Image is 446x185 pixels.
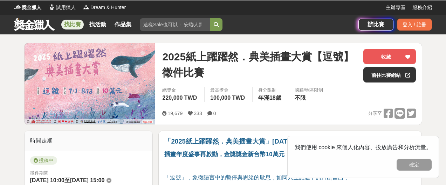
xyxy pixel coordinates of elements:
[30,177,64,183] span: [DATE] 10:00
[210,95,245,101] span: 100,000 TWD
[25,43,156,124] img: Cover Image
[358,19,393,31] a: 辦比賽
[194,111,202,116] span: 333
[397,159,432,171] button: 確定
[295,87,323,94] div: 國籍/地區限制
[363,67,416,82] a: 前往比賽網站
[48,4,76,11] a: Logo試用獵人
[213,111,216,116] span: 0
[397,19,432,31] div: 登入 / 註冊
[162,87,199,94] span: 總獎金
[14,4,21,11] img: Logo
[48,4,55,11] img: Logo
[363,49,416,64] button: 收藏
[164,174,349,180] span: 「逗號」，象徵語言中的暫停與思緒的歇息，如同人生旅途中的片刻留白，
[87,20,109,29] a: 找活動
[56,4,76,11] span: 試用獵人
[368,108,382,119] span: 分享至
[30,170,48,176] span: 徵件期間
[14,4,41,11] a: Logo獎金獵人
[386,4,405,11] a: 主辦專區
[210,87,247,94] span: 最高獎金
[64,177,70,183] span: 至
[83,4,126,11] a: LogoDream & Hunter
[162,95,197,101] span: 220,000 TWD
[258,87,283,94] div: 身分限制
[295,144,432,150] span: 我們使用 cookie 來個人化內容、投放廣告和分析流量。
[164,138,327,145] strong: 「2025紙上躍躍然．典美插畫大賞」[DATE]開放報名！
[112,20,134,29] a: 作品集
[167,111,183,116] span: 19,679
[61,20,84,29] a: 找比賽
[162,49,358,80] span: 2025紙上躍躍然．典美插畫大賞【逗號】徵件比賽
[83,4,90,11] img: Logo
[412,4,432,11] a: 服務介紹
[25,131,153,151] div: 時間走期
[140,18,210,31] input: 這樣Sale也可以： 安聯人壽創意銷售法募集
[164,151,350,158] strong: 插畫年度盛事再啟動，金獎獎金新台幣10萬元，邀全球創作者共襄盛舉
[90,4,126,11] span: Dream & Hunter
[258,95,281,101] span: 年滿18歲
[22,4,41,11] span: 獎金獵人
[70,177,104,183] span: [DATE] 15:00
[30,156,57,165] span: 投稿中
[295,95,306,101] span: 不限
